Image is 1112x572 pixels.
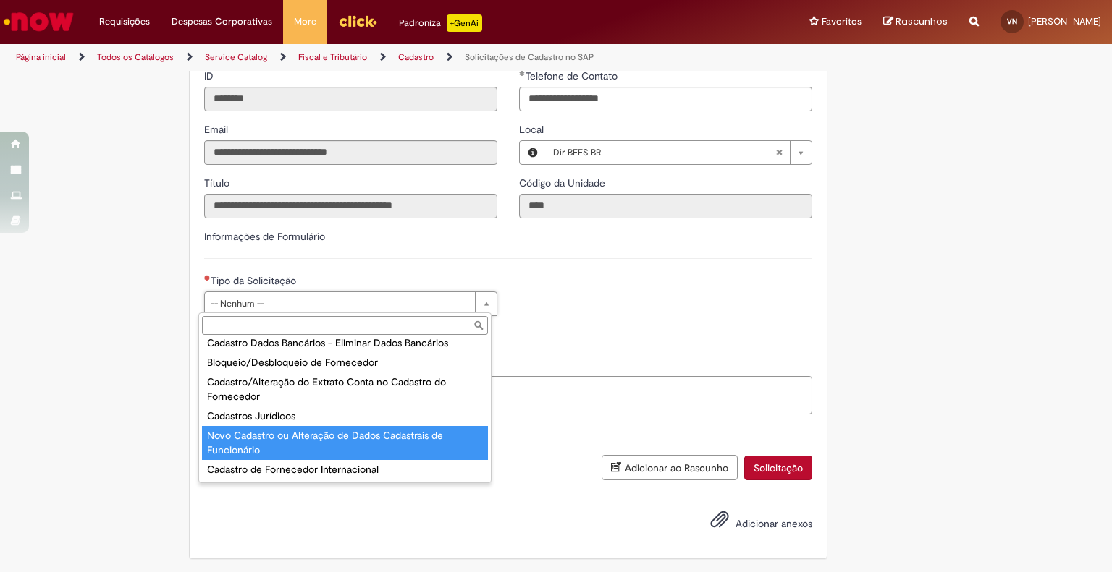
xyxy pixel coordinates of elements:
div: Novo Cadastro ou Alteração de Dados Cadastrais de Funcionário [202,426,488,460]
div: Bloqueio/Desbloqueio de Fornecedor [202,353,488,372]
div: Cadastros Jurídicos [202,406,488,426]
div: Cadastro Dados Bancários - Eliminar Dados Bancários [202,333,488,353]
div: Cadastro de Fornecedor Internacional [202,460,488,479]
ul: Tipo da Solicitação [199,338,491,482]
div: Cadastro/Alteração do Extrato Conta no Cadastro do Fornecedor [202,372,488,406]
